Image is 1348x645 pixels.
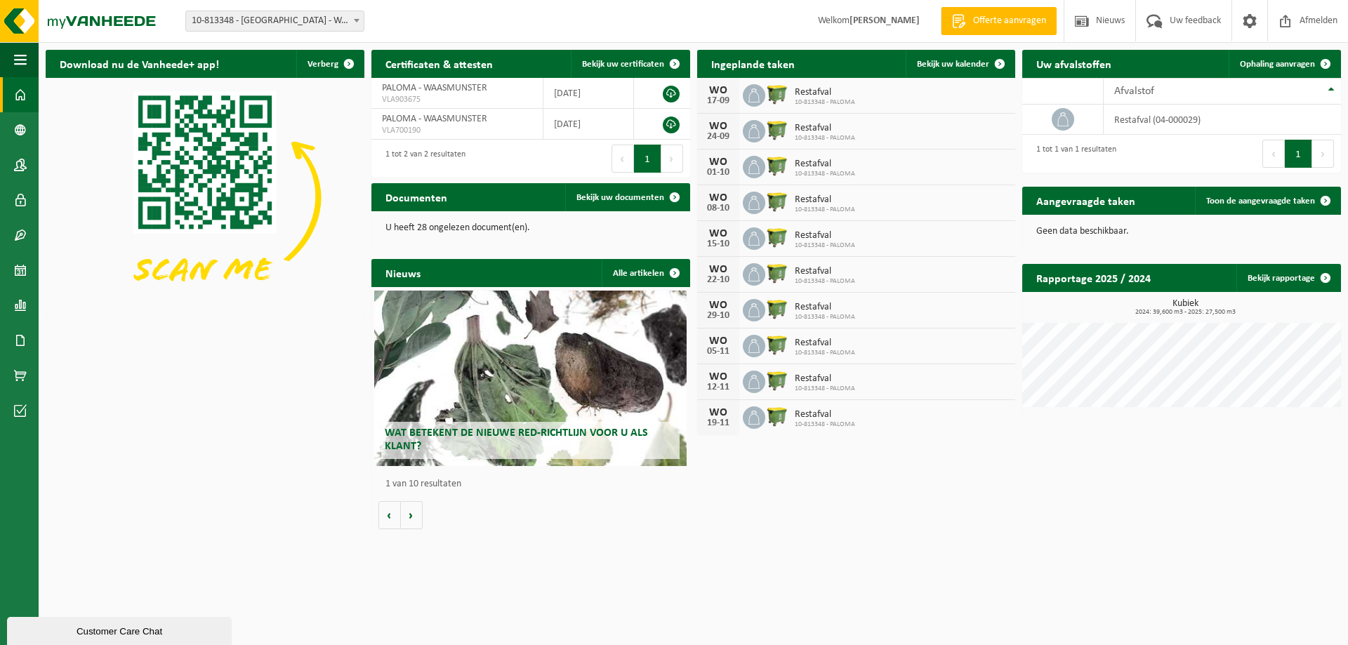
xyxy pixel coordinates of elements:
h2: Ingeplande taken [697,50,809,77]
span: Restafval [795,123,855,134]
span: Restafval [795,266,855,277]
span: Restafval [795,230,855,241]
a: Offerte aanvragen [941,7,1057,35]
button: Previous [1262,140,1285,168]
a: Bekijk uw kalender [906,50,1014,78]
span: 10-813348 - PALOMA [795,313,855,321]
div: 19-11 [704,418,732,428]
button: Verberg [296,50,363,78]
span: Verberg [308,60,338,69]
span: Bekijk uw certificaten [582,60,664,69]
span: Restafval [795,194,855,206]
h2: Certificaten & attesten [371,50,507,77]
span: 2024: 39,600 m3 - 2025: 27,500 m3 [1029,309,1341,316]
span: 10-813348 - PALOMA - WAASMUNSTER [185,11,364,32]
span: 10-813348 - PALOMA - WAASMUNSTER [186,11,364,31]
span: Ophaling aanvragen [1240,60,1315,69]
img: Download de VHEPlus App [46,78,364,317]
td: [DATE] [543,78,634,109]
span: Restafval [795,302,855,313]
h2: Aangevraagde taken [1022,187,1149,214]
span: 10-813348 - PALOMA [795,385,855,393]
div: 1 tot 1 van 1 resultaten [1029,138,1116,169]
div: WO [704,335,732,347]
img: WB-1100-HPE-GN-50 [765,297,789,321]
div: 17-09 [704,96,732,106]
td: restafval (04-000029) [1104,105,1341,135]
div: 1 tot 2 van 2 resultaten [378,143,465,174]
button: 1 [1285,140,1312,168]
button: Previous [612,145,634,173]
span: Wat betekent de nieuwe RED-richtlijn voor u als klant? [385,427,648,452]
img: WB-1100-HPE-GN-50 [765,154,789,178]
img: WB-1100-HPE-GN-50 [765,225,789,249]
img: WB-1100-HPE-GN-50 [765,404,789,428]
a: Bekijk rapportage [1236,264,1340,292]
span: Restafval [795,87,855,98]
span: 10-813348 - PALOMA [795,241,855,250]
img: WB-1100-HPE-GN-50 [765,368,789,392]
div: 12-11 [704,383,732,392]
div: WO [704,300,732,311]
h3: Kubiek [1029,299,1341,316]
p: U heeft 28 ongelezen document(en). [385,223,676,233]
h2: Uw afvalstoffen [1022,50,1125,77]
button: Next [1312,140,1334,168]
div: WO [704,121,732,132]
div: 29-10 [704,311,732,321]
div: 05-11 [704,347,732,357]
span: VLA903675 [382,94,532,105]
img: WB-1100-HPE-GN-50 [765,118,789,142]
div: 08-10 [704,204,732,213]
span: 10-813348 - PALOMA [795,134,855,142]
img: WB-1100-HPE-GN-50 [765,189,789,213]
div: WO [704,192,732,204]
h2: Rapportage 2025 / 2024 [1022,264,1165,291]
img: WB-1100-HPE-GN-50 [765,333,789,357]
button: 1 [634,145,661,173]
span: 10-813348 - PALOMA [795,98,855,107]
p: Geen data beschikbaar. [1036,227,1327,237]
div: WO [704,371,732,383]
a: Alle artikelen [602,259,689,287]
span: PALOMA - WAASMUNSTER [382,83,487,93]
a: Ophaling aanvragen [1229,50,1340,78]
span: PALOMA - WAASMUNSTER [382,114,487,124]
span: Restafval [795,409,855,420]
span: 10-813348 - PALOMA [795,349,855,357]
div: 24-09 [704,132,732,142]
div: WO [704,85,732,96]
div: WO [704,157,732,168]
iframe: chat widget [7,614,234,645]
td: [DATE] [543,109,634,140]
span: VLA700190 [382,125,532,136]
span: Offerte aanvragen [970,14,1050,28]
a: Bekijk uw documenten [565,183,689,211]
span: Bekijk uw documenten [576,193,664,202]
div: WO [704,407,732,418]
div: WO [704,228,732,239]
span: Bekijk uw kalender [917,60,989,69]
img: WB-1100-HPE-GN-50 [765,82,789,106]
span: Restafval [795,159,855,170]
h2: Download nu de Vanheede+ app! [46,50,233,77]
span: 10-813348 - PALOMA [795,206,855,214]
div: 01-10 [704,168,732,178]
span: Afvalstof [1114,86,1154,97]
span: 10-813348 - PALOMA [795,277,855,286]
span: Toon de aangevraagde taken [1206,197,1315,206]
button: Next [661,145,683,173]
span: 10-813348 - PALOMA [795,420,855,429]
span: Restafval [795,338,855,349]
button: Volgende [401,501,423,529]
button: Vorige [378,501,401,529]
img: WB-1100-HPE-GN-50 [765,261,789,285]
a: Toon de aangevraagde taken [1195,187,1340,215]
span: Restafval [795,373,855,385]
h2: Nieuws [371,259,435,286]
div: 15-10 [704,239,732,249]
a: Bekijk uw certificaten [571,50,689,78]
div: WO [704,264,732,275]
div: 22-10 [704,275,732,285]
